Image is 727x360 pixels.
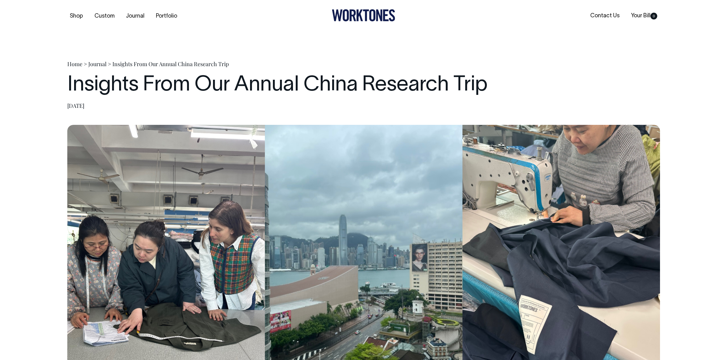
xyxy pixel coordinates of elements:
a: Portfolio [153,11,180,21]
span: > [108,60,111,68]
h1: Insights From Our Annual China Research Trip [67,74,660,97]
a: Journal [88,60,107,68]
a: Shop [67,11,86,21]
a: Home [67,60,82,68]
a: Custom [92,11,117,21]
span: Insights From Our Annual China Research Trip [112,60,229,68]
time: [DATE] [67,102,84,109]
a: Your Bill0 [629,11,660,21]
a: Journal [123,11,147,21]
span: 0 [650,13,657,19]
span: > [84,60,87,68]
a: Contact Us [588,11,622,21]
